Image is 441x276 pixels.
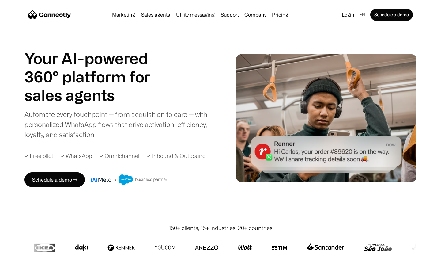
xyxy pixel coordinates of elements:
[100,152,139,160] div: ✓ Omnichannel
[110,12,138,17] a: Marketing
[370,9,413,21] a: Schedule a demo
[359,10,365,19] div: en
[6,265,37,274] aside: Language selected: English
[269,12,291,17] a: Pricing
[91,174,168,185] img: Meta and Salesforce business partner badge.
[169,224,273,232] div: 150+ clients, 15+ industries, 20+ countries
[244,10,266,19] div: Company
[24,86,165,104] h1: sales agents
[174,12,217,17] a: Utility messaging
[24,109,217,140] div: Automate every touchpoint — from acquisition to care — with personalized WhatsApp flows that driv...
[61,152,92,160] div: ✓ WhatsApp
[24,152,53,160] div: ✓ Free pilot
[24,49,165,86] h1: Your AI-powered 360° platform for
[218,12,241,17] a: Support
[24,172,85,187] a: Schedule a demo →
[147,152,206,160] div: ✓ Inbound & Outbound
[12,265,37,274] ul: Language list
[139,12,172,17] a: Sales agents
[339,10,357,19] a: Login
